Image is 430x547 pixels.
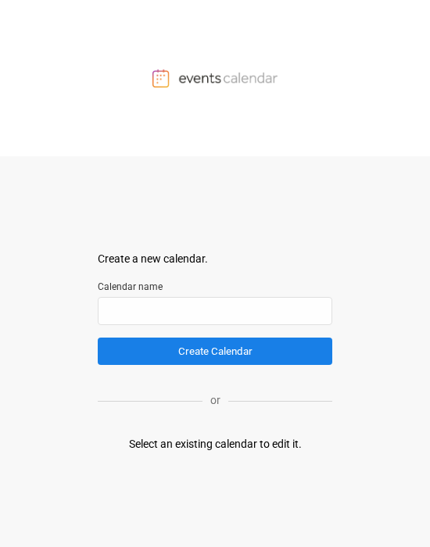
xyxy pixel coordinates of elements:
p: or [202,392,228,409]
div: Select an existing calendar to edit it. [129,436,302,452]
img: Events Calendar [152,69,278,88]
button: Create Calendar [98,338,332,365]
label: Calendar name [98,280,332,294]
div: Create a new calendar. [98,251,332,267]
